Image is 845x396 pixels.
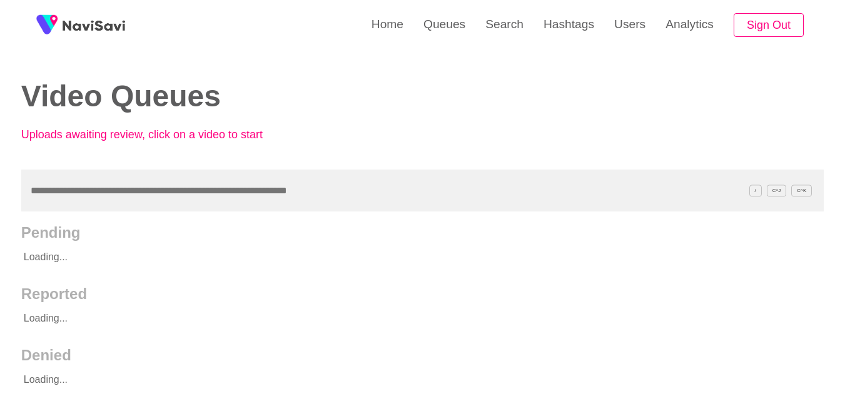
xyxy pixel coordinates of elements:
p: Uploads awaiting review, click on a video to start [21,128,296,141]
p: Loading... [21,241,744,273]
img: fireSpot [63,19,125,31]
img: fireSpot [31,9,63,41]
p: Loading... [21,303,744,334]
h2: Video Queues [21,80,404,113]
p: Loading... [21,364,744,395]
h2: Denied [21,347,824,364]
span: C^K [791,185,812,196]
span: C^J [767,185,787,196]
h2: Reported [21,285,824,303]
h2: Pending [21,224,824,241]
button: Sign Out [734,13,804,38]
span: / [749,185,762,196]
